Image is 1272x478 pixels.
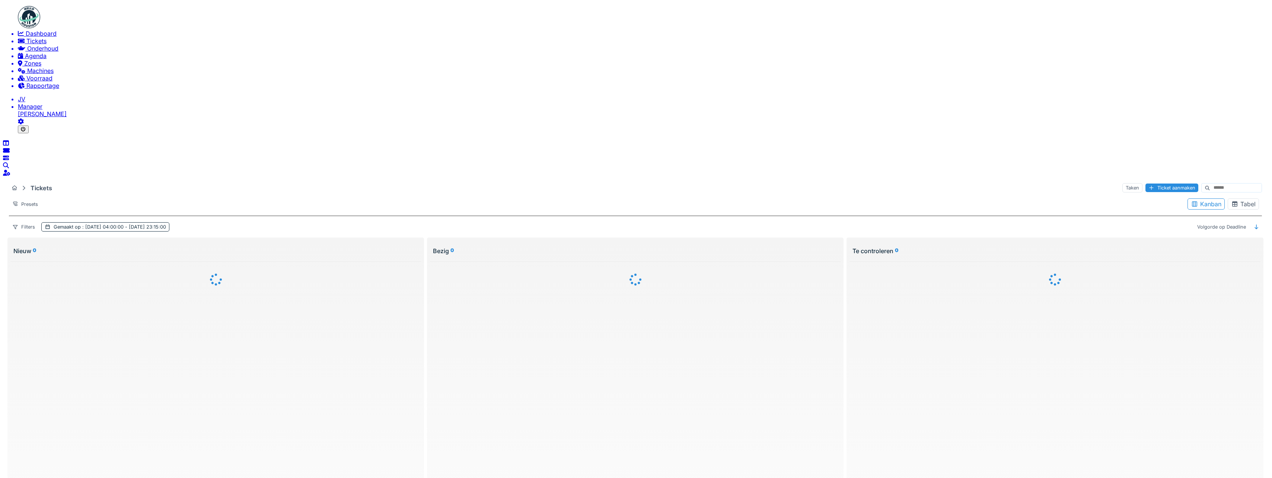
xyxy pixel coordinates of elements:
[26,82,59,89] span: Rapportage
[18,60,1269,67] a: Zones
[1191,200,1221,208] div: Kanban
[24,60,41,67] span: Zones
[18,30,1269,37] a: Dashboard
[18,95,1269,103] li: JV
[1231,200,1256,208] div: Tabel
[27,67,54,74] span: Machines
[18,82,1269,89] a: Rapportage
[450,247,454,255] sup: 0
[18,45,1269,52] a: Onderhoud
[18,103,1269,110] div: Manager
[1122,183,1142,192] div: Taken
[27,45,58,52] span: Onderhoud
[18,95,1269,118] a: JV Manager[PERSON_NAME]
[13,247,418,255] div: Nieuw
[33,247,36,255] sup: 0
[26,74,52,82] span: Voorraad
[852,247,1257,255] div: Te controleren
[1145,184,1198,192] div: Ticket aanmaken
[18,6,40,28] img: Badge_color-CXgf-gQk.svg
[26,30,57,37] span: Dashboard
[18,103,1269,118] li: [PERSON_NAME]
[81,224,166,230] span: : [DATE] 04:00:00 - [DATE] 23:15:00
[28,184,55,192] strong: Tickets
[18,74,1269,82] a: Voorraad
[433,247,838,255] div: Bezig
[54,224,166,230] div: Gemaakt op
[18,67,1269,74] a: Machines
[18,52,1269,60] a: Agenda
[26,37,47,45] span: Tickets
[9,222,38,232] div: Filters
[895,247,898,255] sup: 0
[1194,222,1249,232] div: Volgorde op Deadline
[25,52,47,60] span: Agenda
[9,200,41,209] div: Presets
[18,37,1269,45] a: Tickets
